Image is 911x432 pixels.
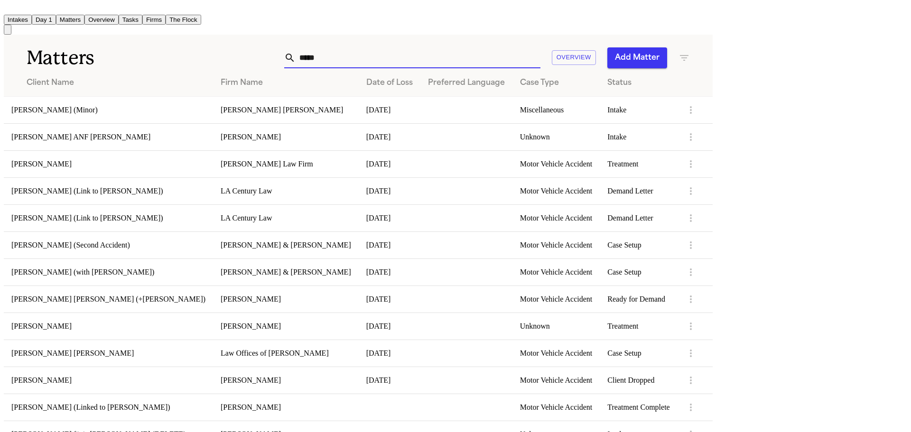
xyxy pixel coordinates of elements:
td: Case Setup [600,231,677,258]
td: [DATE] [359,123,420,150]
td: [PERSON_NAME] [4,150,213,177]
td: Unknown [512,123,600,150]
a: Home [4,6,15,14]
a: Overview [84,15,119,23]
td: Motor Vehicle Accident [512,340,600,367]
td: Motor Vehicle Accident [512,367,600,394]
h1: Matters [27,46,211,70]
td: Treatment Complete [600,394,677,421]
td: [PERSON_NAME] (Minor) [4,96,213,123]
td: Demand Letter [600,204,677,231]
td: [PERSON_NAME] (with [PERSON_NAME]) [4,258,213,285]
td: [PERSON_NAME] [213,367,359,394]
a: Firms [142,15,166,23]
td: Unknown [512,313,600,340]
td: Law Offices of [PERSON_NAME] [213,340,359,367]
td: Motor Vehicle Accident [512,258,600,285]
td: Case Setup [600,258,677,285]
td: Intake [600,96,677,123]
td: [DATE] [359,177,420,204]
td: [PERSON_NAME] [PERSON_NAME] (+[PERSON_NAME]) [4,285,213,313]
td: Case Setup [600,340,677,367]
td: Treatment [600,150,677,177]
td: [PERSON_NAME] [4,367,213,394]
td: [PERSON_NAME] [213,123,359,150]
td: [PERSON_NAME] (Second Accident) [4,231,213,258]
td: [DATE] [359,258,420,285]
td: LA Century Law [213,177,359,204]
td: Motor Vehicle Accident [512,150,600,177]
div: Date of Loss [366,77,413,89]
td: Intake [600,123,677,150]
td: Demand Letter [600,177,677,204]
div: Client Name [27,77,205,89]
button: Matters [56,15,84,25]
td: Motor Vehicle Accident [512,394,600,421]
button: The Flock [166,15,201,25]
td: Ready for Demand [600,285,677,313]
td: [PERSON_NAME] (Linked to [PERSON_NAME]) [4,394,213,421]
a: Day 1 [32,15,56,23]
td: LA Century Law [213,204,359,231]
div: Case Type [520,77,593,89]
td: [DATE] [359,150,420,177]
td: [DATE] [359,313,420,340]
button: Intakes [4,15,32,25]
div: Preferred Language [428,77,505,89]
td: [PERSON_NAME] [PERSON_NAME] [4,340,213,367]
td: [PERSON_NAME] [213,285,359,313]
td: [PERSON_NAME] ANF [PERSON_NAME] [4,123,213,150]
td: Motor Vehicle Accident [512,285,600,313]
img: Finch Logo [4,4,15,13]
td: [PERSON_NAME] (Link to [PERSON_NAME]) [4,177,213,204]
td: Motor Vehicle Accident [512,231,600,258]
button: Tasks [119,15,142,25]
td: [DATE] [359,367,420,394]
td: [DATE] [359,285,420,313]
td: [PERSON_NAME] (Link to [PERSON_NAME]) [4,204,213,231]
button: Overview [552,50,596,65]
td: [PERSON_NAME] Law Firm [213,150,359,177]
a: Matters [56,15,84,23]
a: The Flock [166,15,201,23]
td: [PERSON_NAME] [213,313,359,340]
td: [DATE] [359,96,420,123]
td: Motor Vehicle Accident [512,204,600,231]
td: [PERSON_NAME] & [PERSON_NAME] [213,231,359,258]
td: Motor Vehicle Accident [512,177,600,204]
td: [PERSON_NAME] [4,313,213,340]
button: Firms [142,15,166,25]
button: Day 1 [32,15,56,25]
td: Client Dropped [600,367,677,394]
a: Intakes [4,15,32,23]
div: Status [607,77,669,89]
button: Overview [84,15,119,25]
td: [PERSON_NAME] [213,394,359,421]
button: Add Matter [607,47,667,68]
td: [PERSON_NAME] & [PERSON_NAME] [213,258,359,285]
td: [PERSON_NAME] [PERSON_NAME] [213,96,359,123]
td: [DATE] [359,340,420,367]
td: Treatment [600,313,677,340]
td: [DATE] [359,204,420,231]
td: [DATE] [359,231,420,258]
div: Firm Name [221,77,351,89]
td: Miscellaneous [512,96,600,123]
a: Tasks [119,15,142,23]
